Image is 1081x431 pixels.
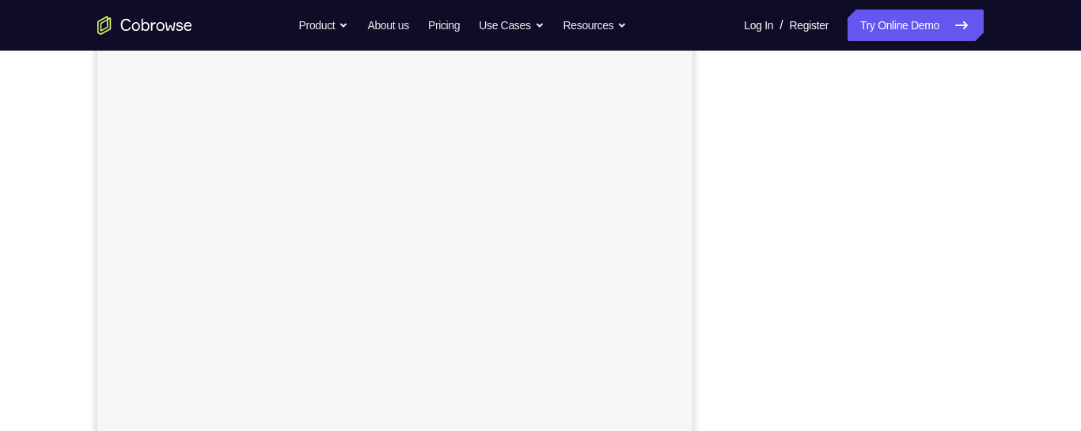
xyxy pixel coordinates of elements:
span: / [779,16,783,35]
a: About us [367,9,408,41]
a: Log In [744,9,773,41]
a: Pricing [428,9,460,41]
button: Product [299,9,349,41]
a: Try Online Demo [848,9,984,41]
button: Use Cases [479,9,544,41]
button: Resources [563,9,628,41]
a: Go to the home page [97,16,192,35]
a: Register [790,9,829,41]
